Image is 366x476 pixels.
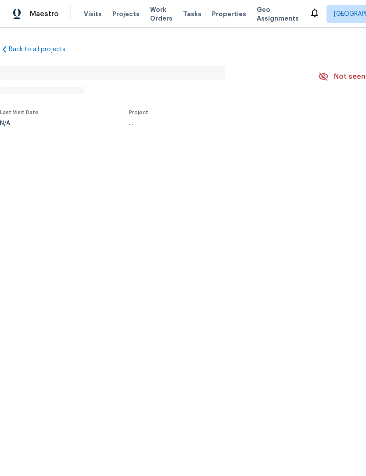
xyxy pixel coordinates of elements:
[129,120,298,127] div: ...
[30,10,59,18] span: Maestro
[212,10,246,18] span: Properties
[150,5,172,23] span: Work Orders
[112,10,140,18] span: Projects
[84,10,102,18] span: Visits
[183,11,201,17] span: Tasks
[257,5,299,23] span: Geo Assignments
[129,110,148,115] span: Project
